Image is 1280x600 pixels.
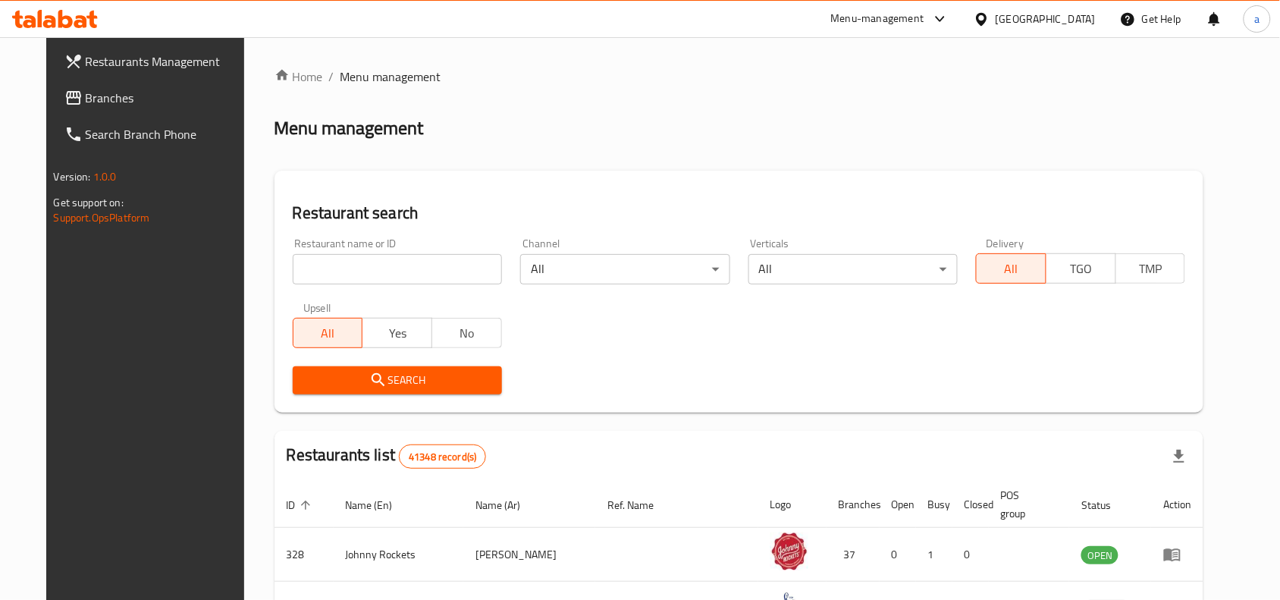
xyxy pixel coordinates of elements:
[52,116,260,152] a: Search Branch Phone
[1254,11,1260,27] span: a
[976,253,1046,284] button: All
[880,528,916,582] td: 0
[758,482,827,528] th: Logo
[952,528,989,582] td: 0
[287,444,487,469] h2: Restaurants list
[346,496,413,514] span: Name (En)
[300,322,357,344] span: All
[1053,258,1110,280] span: TGO
[475,496,540,514] span: Name (Ar)
[916,528,952,582] td: 1
[1081,547,1118,564] span: OPEN
[1046,253,1116,284] button: TGO
[1163,545,1191,564] div: Menu
[54,167,91,187] span: Version:
[1122,258,1180,280] span: TMP
[770,532,808,570] img: Johnny Rockets
[54,208,150,228] a: Support.OpsPlatform
[54,193,124,212] span: Get support on:
[400,450,485,464] span: 41348 record(s)
[463,528,595,582] td: [PERSON_NAME]
[329,68,334,86] li: /
[275,68,1204,86] nav: breadcrumb
[86,52,248,71] span: Restaurants Management
[983,258,1040,280] span: All
[952,482,989,528] th: Closed
[880,482,916,528] th: Open
[831,10,924,28] div: Menu-management
[1161,438,1197,475] div: Export file
[362,318,432,348] button: Yes
[1081,496,1131,514] span: Status
[431,318,502,348] button: No
[86,125,248,143] span: Search Branch Phone
[607,496,673,514] span: Ref. Name
[334,528,464,582] td: Johnny Rockets
[275,116,424,140] h2: Menu management
[275,528,334,582] td: 328
[438,322,496,344] span: No
[86,89,248,107] span: Branches
[1001,486,1052,523] span: POS group
[52,43,260,80] a: Restaurants Management
[1151,482,1203,528] th: Action
[520,254,729,284] div: All
[340,68,441,86] span: Menu management
[399,445,486,469] div: Total records count
[369,322,426,344] span: Yes
[293,202,1186,225] h2: Restaurant search
[52,80,260,116] a: Branches
[305,371,490,390] span: Search
[293,318,363,348] button: All
[996,11,1096,27] div: [GEOGRAPHIC_DATA]
[275,68,323,86] a: Home
[748,254,958,284] div: All
[93,167,117,187] span: 1.0.0
[1115,253,1186,284] button: TMP
[303,303,331,313] label: Upsell
[987,238,1024,249] label: Delivery
[293,254,502,284] input: Search for restaurant name or ID..
[287,496,315,514] span: ID
[827,482,880,528] th: Branches
[1081,546,1118,564] div: OPEN
[916,482,952,528] th: Busy
[827,528,880,582] td: 37
[293,366,502,394] button: Search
